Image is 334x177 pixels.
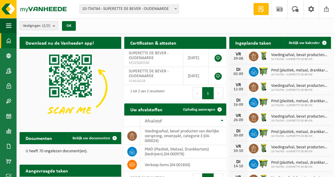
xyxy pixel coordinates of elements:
div: DI [232,160,244,164]
span: Pmd (plastiek, metaal, drankkartons) (bedrijven) [271,160,328,165]
span: Voedingsafval, bevat producten van dierlijke oorsprong, onverpakt, categorie 3 [271,145,328,150]
h2: Documenten [20,132,58,144]
td: [DATE] [183,49,209,67]
div: 30-09 [232,134,244,138]
img: WB-1100-HPE-GN-50 [258,97,269,107]
div: 29-08 [232,57,244,61]
count: (2/2) [42,24,50,28]
div: VR [232,83,244,87]
div: DI [232,129,244,134]
div: DI [232,98,244,103]
span: Pmd (plastiek, metaal, drankkartons) (bedrijven) [271,99,328,104]
span: Pmd (plastiek, metaal, drankkartons) (bedrijven) [271,130,328,134]
button: 1 [202,87,214,99]
span: 10-754765 - SUPERETTE DE BEVER [271,104,328,107]
h2: Ingeplande taken [229,37,277,49]
img: WB-1100-HPE-GN-50 [258,66,269,76]
span: Ophaling aanvragen [183,108,215,112]
a: Ophaling aanvragen [178,103,226,115]
span: 10-754765 - SUPERETTE DE BEVER [271,165,328,169]
span: SUPERETTE DE BEVER - OUDENAARDE [129,69,169,78]
div: VR [232,144,244,149]
h2: Aangevraagde taken [20,165,74,176]
div: VR [232,52,244,57]
span: Voedingsafval, bevat producten van dierlijke oorsprong, onverpakt, categorie 3 [271,84,328,88]
td: voedingsafval, bevat producten van dierlijke oorsprong, onverpakt, categorie 3 (04-000024) [140,127,226,145]
span: 10-754764 - SUPERETTE DE BEVER - OUDENAARDE [80,5,179,13]
span: 10-754765 - SUPERETTE DE BEVER [271,73,328,77]
a: Bekijk uw documenten [68,132,121,144]
div: DI [232,67,244,72]
span: Afvalstof [145,119,162,124]
span: RED25005540 [129,61,178,65]
h2: Download nu de Vanheede+ app! [20,37,100,49]
span: 10-754765 - SUPERETTE DE BEVER [271,119,328,123]
span: Voedingsafval, bevat producten van dierlijke oorsprong, onverpakt, categorie 3 [271,114,328,119]
span: 10-754765 - SUPERETTE DE BEVER [271,134,328,138]
span: 10-754764 - SUPERETTE DE BEVER - OUDENAARDE [79,5,179,14]
span: Vestigingen [23,21,50,30]
span: Voedingsafval, bevat producten van dierlijke oorsprong, onverpakt, categorie 3 [271,53,328,58]
button: OK [62,21,76,31]
div: 1 tot 2 van 2 resultaten [127,87,165,100]
img: Download de VHEPlus App [20,49,121,125]
td: [DATE] [183,67,209,85]
div: 12-09 [232,87,244,92]
span: SUPERETTE DE BEVER - OUDENAARDE [129,51,169,60]
div: 16-09 [232,103,244,107]
h2: Certificaten & attesten [124,37,182,49]
div: 10-10 [232,149,244,153]
a: Bekijk uw kalender [284,37,330,49]
img: WB-0140-HPE-GN-50 [258,112,269,122]
img: WB-0140-HPE-GN-50 [258,143,269,153]
img: WB-1100-HPE-GN-50 [258,158,269,169]
span: Pmd (plastiek, metaal, drankkartons) (bedrijven) [271,68,328,73]
button: Previous [193,87,202,99]
div: 02-09 [232,72,244,76]
img: WB-1100-HPE-GN-50 [258,128,269,138]
img: WB-0140-HPE-GN-50 [258,81,269,92]
h2: Uw afvalstoffen [124,103,169,115]
div: 14-10 [232,164,244,169]
span: 10-754765 - SUPERETTE DE BEVER [271,150,328,153]
td: PMD (Plastiek, Metaal, Drankkartons) (bedrijven) (04-000978) [140,145,226,158]
button: Next [214,87,223,99]
button: Vestigingen(2/2) [20,21,58,30]
td: verkoop items (04-001834) [140,158,226,171]
span: Bekijk uw kalender [289,41,320,45]
img: WB-0140-HPE-GN-50 [258,51,269,61]
span: 10-754765 - SUPERETTE DE BEVER [271,88,328,92]
span: VLA616228 [129,79,178,84]
span: 10-754765 - SUPERETTE DE BEVER [271,58,328,61]
p: U heeft 70 ongelezen document(en). [26,149,115,153]
span: Bekijk uw documenten [73,136,110,140]
div: VR [232,113,244,118]
div: 26-09 [232,118,244,122]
